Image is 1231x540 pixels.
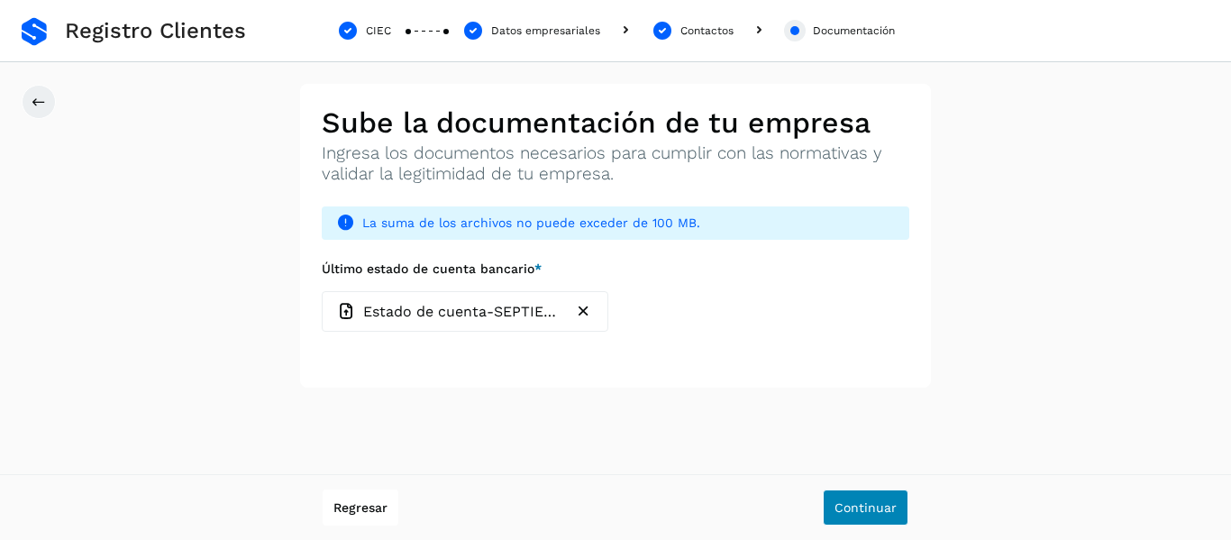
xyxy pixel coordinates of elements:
[322,143,909,185] p: Ingresa los documentos necesarios para cumplir con las normativas y validar la legitimidad de tu ...
[333,501,388,514] span: Regresar
[322,105,909,140] h2: Sube la documentación de tu empresa
[823,490,908,526] button: Continuar
[574,302,593,320] button: Estado de cuenta-SEPTIEMBRE.pdf
[323,490,398,526] button: Regresar
[491,23,600,39] div: Datos empresariales
[813,23,895,39] div: Documentación
[680,23,734,39] div: Contactos
[322,261,608,277] label: Último estado de cuenta bancario
[834,501,897,514] span: Continuar
[65,18,246,44] span: Registro Clientes
[366,23,391,39] div: CIEC
[363,303,567,320] p: Estado de cuenta-SEPTIEMBRE.pdf
[362,214,895,233] span: La suma de los archivos no puede exceder de 100 MB.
